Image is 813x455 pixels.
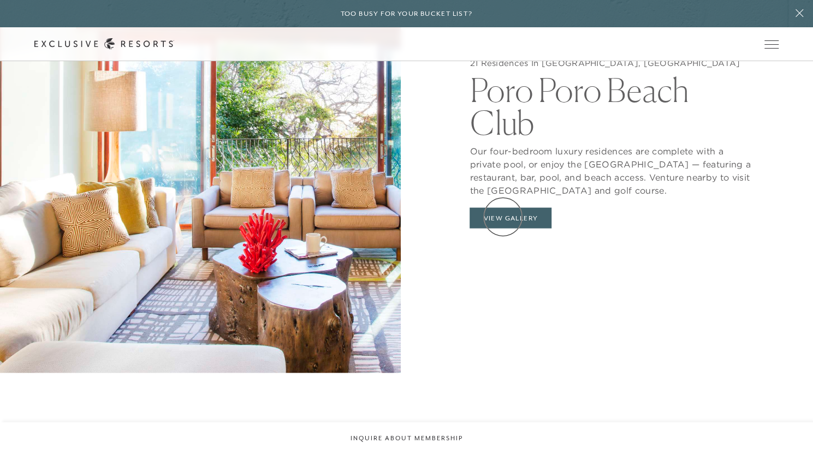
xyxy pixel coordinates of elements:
[470,68,755,139] h2: Poro Poro Beach Club
[341,9,473,19] h6: Too busy for your bucket list?
[764,40,779,48] button: Open navigation
[470,57,755,68] h5: 21 Residences In [GEOGRAPHIC_DATA], [GEOGRAPHIC_DATA]
[470,139,755,196] p: Our four-bedroom luxury residences are complete with a private pool, or enjoy the [GEOGRAPHIC_DAT...
[470,207,551,228] button: View Gallery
